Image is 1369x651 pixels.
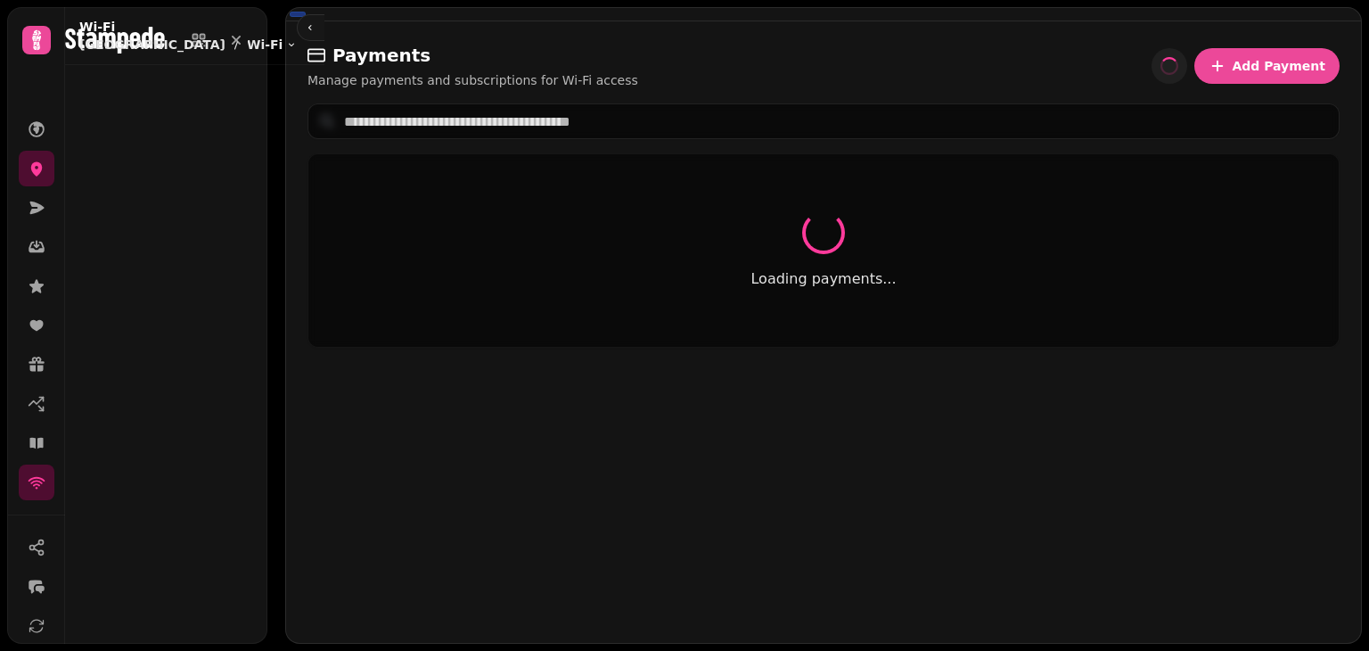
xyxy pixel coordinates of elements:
button: Add Payment [1194,48,1340,84]
span: Add Payment [1232,60,1325,72]
nav: breadcrumb [79,36,297,54]
h2: Wi-Fi [79,18,297,36]
h2: Payments [307,43,638,68]
p: Manage payments and subscriptions for Wi-Fi access [307,71,638,89]
p: [GEOGRAPHIC_DATA] [79,36,225,54]
button: Wi-Fi [247,36,297,54]
p: Loading payments... [330,268,1317,290]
